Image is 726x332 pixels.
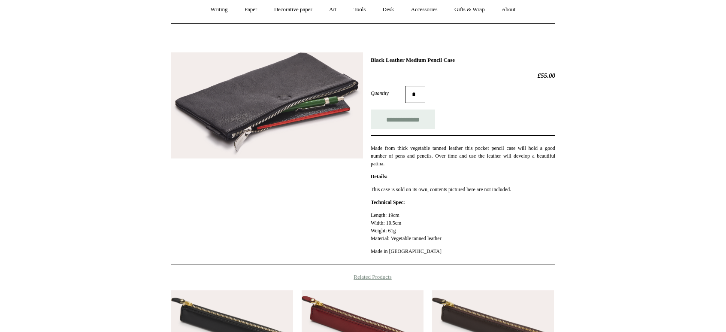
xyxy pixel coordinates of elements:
p: This case is sold on its own, contents pictured here are not included. [371,186,555,193]
p: Made from thick vegetable tanned leather this pocket pencil case will hold a good number of pens ... [371,144,555,168]
h4: Related Products [148,274,578,280]
strong: Details: [371,174,387,180]
p: Length: 19cm Width: 10.5cm Weight: 61g Material: Vegetable tanned leather [371,211,555,242]
strong: Technical Spec: [371,199,405,205]
h2: £55.00 [371,72,555,79]
img: Black Leather Medium Pencil Case [171,52,363,159]
h1: Black Leather Medium Pencil Case [371,57,555,64]
p: Made in [GEOGRAPHIC_DATA] [371,247,555,255]
label: Quantity [371,89,405,97]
